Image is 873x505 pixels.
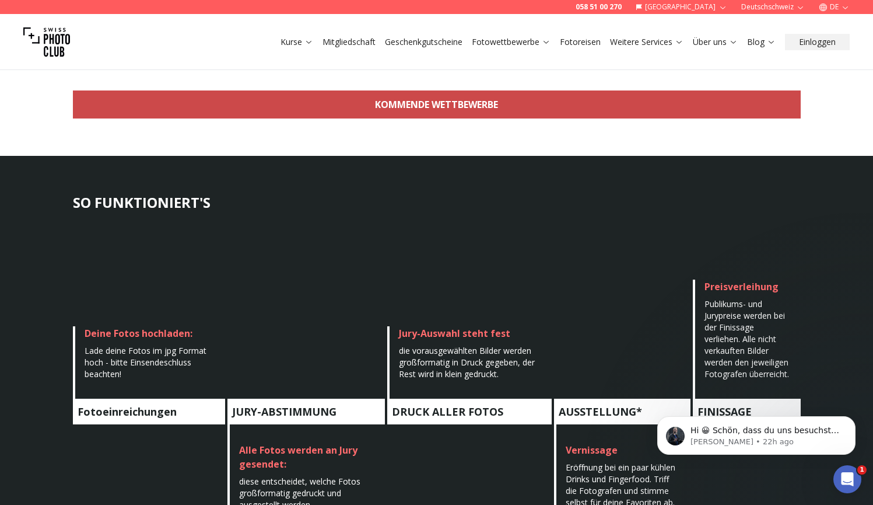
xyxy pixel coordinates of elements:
[640,392,873,473] iframe: Intercom notifications message
[85,345,216,380] div: Lade deine Fotos im jpg Format hoch - bitte Einsendeschluss beachten!
[605,34,688,50] button: Weitere Services
[23,19,70,65] img: Swiss photo club
[610,36,683,48] a: Weitere Services
[688,34,742,50] button: Über uns
[73,193,801,212] h3: SO FUNKTIONIERT'S
[576,2,622,12] a: 058 51 00 270
[785,34,850,50] button: Einloggen
[399,327,510,340] span: Jury-Auswahl steht fest
[387,399,552,424] h4: DRUCK ALLER FOTOS
[560,36,601,48] a: Fotoreisen
[73,90,801,119] a: KOMMENDE WETTBEWERBE
[566,444,618,457] span: Vernissage
[554,399,690,424] h4: AUSSTELLUNG*
[693,36,738,48] a: Über uns
[380,34,467,50] button: Geschenkgutscheine
[281,36,313,48] a: Kurse
[467,34,555,50] button: Fotowettbewerbe
[276,34,318,50] button: Kurse
[399,345,535,379] span: die vorausgewählten Bilder werden großformatig in Druck gegeben, der Rest wird in klein gedruckt.
[704,298,789,379] span: Publikums- und Jurypreise werden bei der Finissage verliehen. Alle nicht verkauften Bilder werden...
[833,465,861,493] iframe: Intercom live chat
[742,34,780,50] button: Blog
[472,36,551,48] a: Fotowettbewerbe
[385,36,462,48] a: Geschenkgutscheine
[73,399,225,424] h4: Fotoeinreichungen
[227,399,385,424] h4: JURY-ABSTIMMUNG
[239,444,357,471] span: Alle Fotos werden an Jury gesendet:
[857,465,867,475] span: 1
[322,36,376,48] a: Mitgliedschaft
[85,326,216,340] div: Deine Fotos hochladen:
[318,34,380,50] button: Mitgliedschaft
[747,36,776,48] a: Blog
[555,34,605,50] button: Fotoreisen
[704,280,779,293] span: Preisverleihung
